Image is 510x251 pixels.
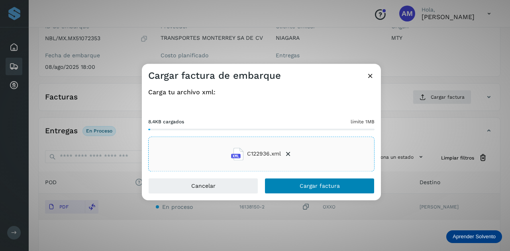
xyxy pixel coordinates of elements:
[300,183,340,189] span: Cargar factura
[148,118,184,125] span: 8.4KB cargados
[446,230,502,243] div: Aprender Solvento
[265,178,375,194] button: Cargar factura
[453,233,496,240] p: Aprender Solvento
[351,118,375,125] span: límite 1MB
[191,183,216,189] span: Cancelar
[148,88,375,96] h4: Carga tu archivo xml:
[247,150,281,158] span: C122936.xml
[148,70,281,82] h3: Cargar factura de embarque
[148,178,258,194] button: Cancelar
